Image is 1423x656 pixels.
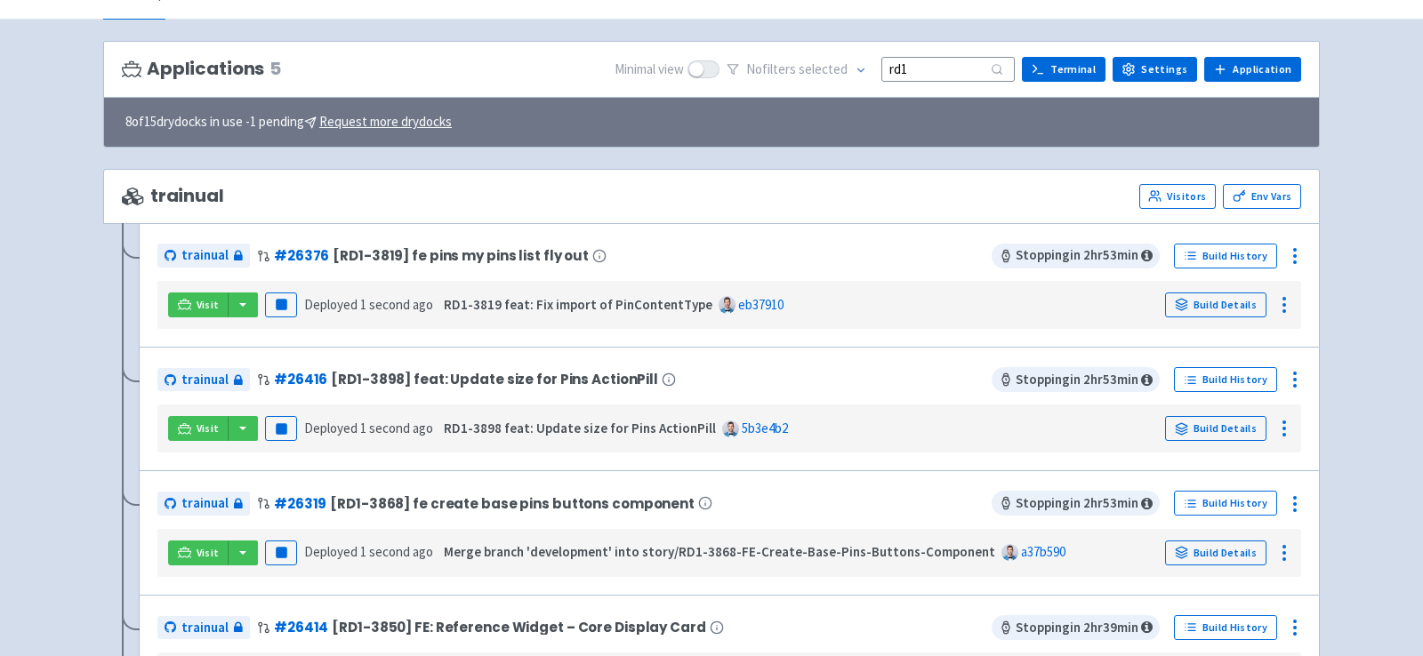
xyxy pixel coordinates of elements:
span: 8 of 15 drydocks in use - 1 pending [125,112,452,132]
input: Search... [881,57,1015,81]
span: Deployed [304,543,433,560]
time: 1 second ago [360,543,433,560]
a: Env Vars [1223,184,1301,209]
a: #26376 [274,246,329,265]
a: #26319 [274,494,326,513]
span: trainual [181,493,229,514]
span: Stopping in 2 hr 53 min [992,244,1160,268]
a: trainual [157,492,250,516]
span: trainual [181,245,229,266]
span: Deployed [304,296,433,313]
a: Application [1204,57,1301,82]
time: 1 second ago [360,420,433,436]
a: Build History [1174,367,1277,392]
a: Build Details [1165,540,1266,565]
a: Visit [168,292,229,317]
span: 5 [269,59,281,79]
time: 1 second ago [360,296,433,313]
strong: Merge branch 'development' into story/RD1-3868-FE-Create-Base-Pins-Buttons-Component [444,543,995,560]
span: trainual [181,370,229,390]
span: Visit [197,546,220,560]
a: trainual [157,368,250,392]
span: trainual [181,618,229,638]
a: Visit [168,540,229,565]
a: #26416 [274,370,327,388]
strong: RD1-3898 feat: Update size for Pins ActionPill [444,420,716,436]
h3: Applications [122,59,281,79]
span: [RD1-3850] FE: Reference Widget – Core Display Card [332,620,705,635]
a: #26414 [274,618,328,636]
a: Build History [1174,491,1277,516]
a: Terminal [1022,57,1105,82]
a: Build Details [1165,292,1266,317]
span: Minimal view [615,60,684,80]
button: Pause [265,416,297,441]
a: Build History [1174,615,1277,640]
a: trainual [157,244,250,268]
span: [RD1-3819] fe pins my pins list fly out [333,248,589,263]
button: Pause [265,540,297,565]
span: [RD1-3868] fe create base pins buttons component [330,496,695,511]
span: No filter s [746,60,848,80]
a: Visit [168,416,229,441]
a: Visitors [1139,184,1216,209]
button: Pause [265,292,297,317]
a: Settings [1113,57,1197,82]
a: trainual [157,616,250,640]
span: Stopping in 2 hr 39 min [992,615,1160,640]
span: [RD1-3898] feat: Update size for Pins ActionPill [331,372,658,387]
span: Visit [197,298,220,312]
strong: RD1-3819 feat: Fix import of PinContentType [444,296,712,313]
a: Build History [1174,244,1277,268]
u: Request more drydocks [319,113,452,130]
a: Build Details [1165,416,1266,441]
a: eb37910 [738,296,784,313]
a: a37b590 [1021,543,1065,560]
a: 5b3e4b2 [742,420,788,436]
span: Stopping in 2 hr 53 min [992,491,1160,516]
span: Deployed [304,420,433,436]
span: trainual [122,186,224,206]
span: selected [799,60,848,77]
span: Visit [197,421,220,436]
span: Stopping in 2 hr 53 min [992,367,1160,392]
